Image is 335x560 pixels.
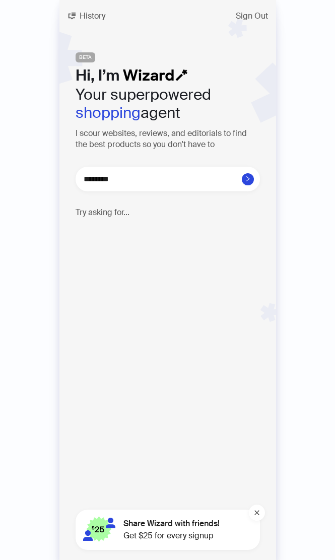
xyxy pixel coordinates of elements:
[245,176,251,182] span: right
[76,86,260,122] h2: Your superpowered agent
[76,52,95,62] span: BETA
[236,12,268,20] span: Sign Out
[123,518,220,530] span: Share Wizard with friends!
[76,103,141,122] em: shopping
[228,8,276,24] button: Sign Out
[254,510,260,516] span: close
[76,65,119,85] span: Hi, I’m
[123,530,220,542] span: Get $25 for every signup
[76,207,260,217] h4: Try asking for...
[59,8,113,24] button: History
[76,128,260,151] h3: I scour websites, reviews, and editorials to find the best products so you don't have to
[80,12,105,20] span: History
[76,510,260,550] button: Share Wizard with friends!Get $25 for every signup
[85,225,261,255] div: Find me pretend play toys for my [DEMOGRAPHIC_DATA] 🏡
